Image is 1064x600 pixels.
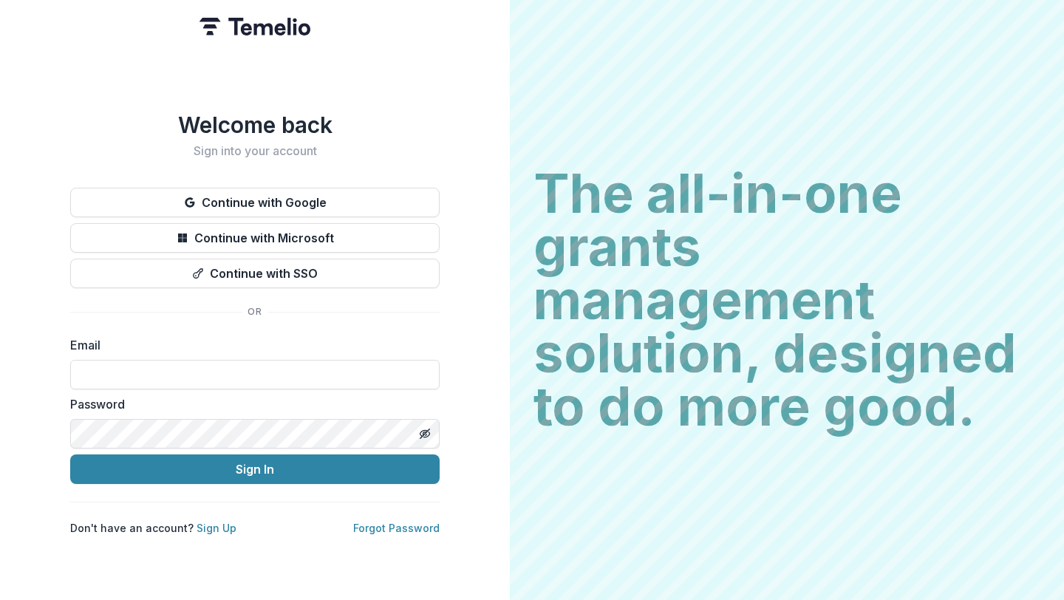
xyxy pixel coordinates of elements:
[413,422,437,446] button: Toggle password visibility
[70,188,440,217] button: Continue with Google
[70,112,440,138] h1: Welcome back
[70,223,440,253] button: Continue with Microsoft
[70,144,440,158] h2: Sign into your account
[353,522,440,534] a: Forgot Password
[70,454,440,484] button: Sign In
[197,522,236,534] a: Sign Up
[70,259,440,288] button: Continue with SSO
[70,336,431,354] label: Email
[199,18,310,35] img: Temelio
[70,520,236,536] p: Don't have an account?
[70,395,431,413] label: Password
